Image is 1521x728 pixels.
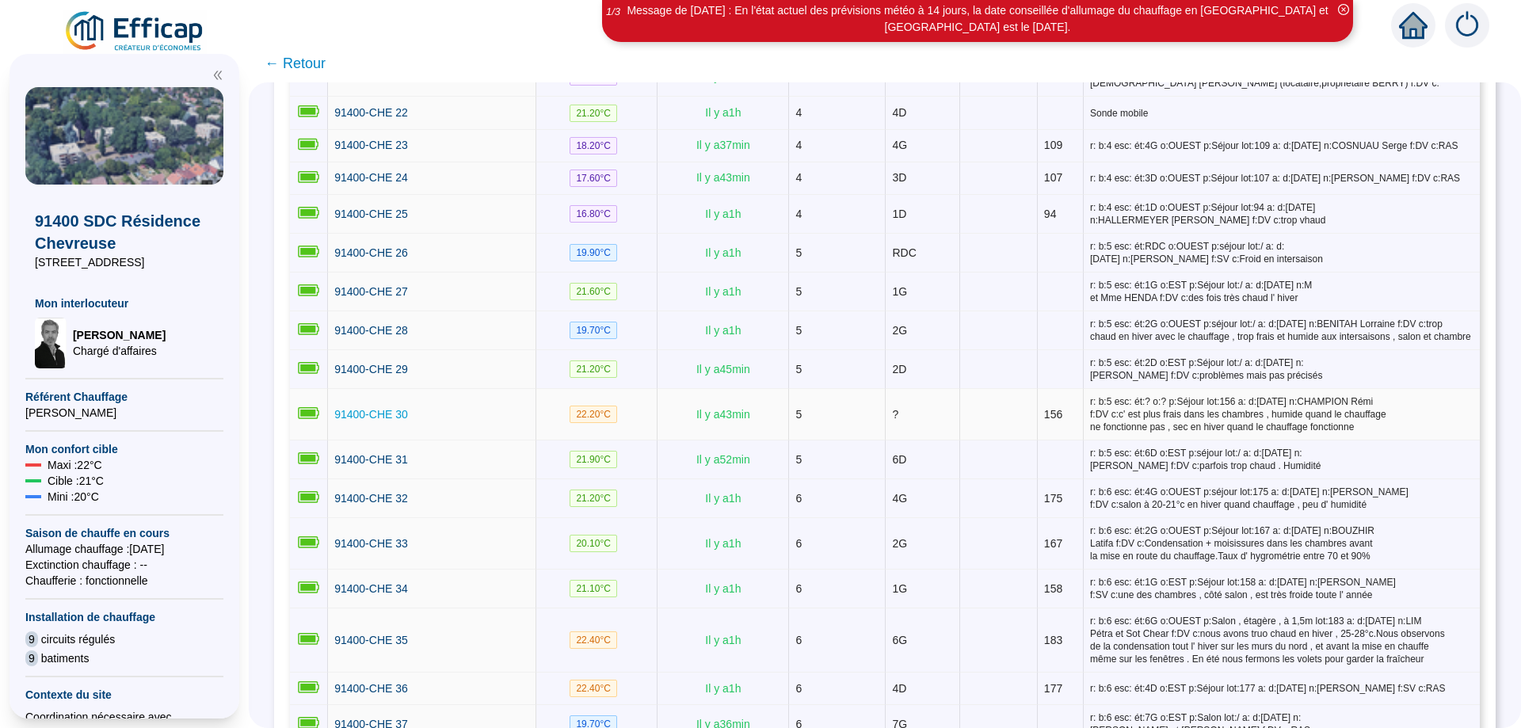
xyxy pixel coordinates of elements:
span: 4 [795,106,802,119]
span: 21.20 °C [570,490,617,507]
span: 94 [1044,208,1057,220]
span: Il y a 1 h [705,492,741,505]
span: 4G [892,139,907,151]
span: 4D [892,106,906,119]
span: Mon confort cible [25,441,223,457]
span: close-circle [1338,4,1349,15]
span: 91400-CHE 35 [334,634,408,646]
span: 5 [795,324,802,337]
i: 1 / 3 [606,6,620,17]
span: [STREET_ADDRESS] [35,254,214,270]
span: 21.10 °C [570,580,617,597]
span: 7D [892,71,906,83]
span: 183 [1044,634,1062,646]
span: 1G [892,285,907,298]
span: 6 [795,682,802,695]
span: r: b:4 esc: ét:4G o:OUEST p:Séjour lot:109 a: d:[DATE] n:COSNUAU Serge f:DV c:RAS [1090,139,1473,152]
span: Chaufferie : fonctionnelle [25,573,223,589]
span: 91400-CHE 30 [334,408,408,421]
span: 17.60 °C [570,170,617,187]
span: r: b:4 esc: ét:1D o:OUEST p:Séjour lot:94 a: d:[DATE] n:HALLERMEYER [PERSON_NAME] f:DV c:trop vhaud [1090,201,1473,227]
span: circuits régulés [41,631,115,647]
span: 91400-CHE 25 [334,208,408,220]
span: r: b:5 esc: ét:? o:? p:Séjour lot:156 a: d:[DATE] n:CHAMPION Rémi f:DV c:c' est plus frais dans l... [1090,395,1473,433]
span: r: b:6 esc: ét:6G o:OUEST p:Salon , étagère , à 1,5m lot:183 a: d:[DATE] n:LIM Pétra et Sot Chear... [1090,615,1473,665]
span: 1G [892,582,907,595]
span: 4D [892,682,906,695]
span: Il y a 1 h [705,634,741,646]
span: 21.20 °C [570,360,617,378]
span: r: b:5 esc: ét:1G o:EST p:Séjour lot:/ a: d:[DATE] n:M et Mme HENDA f:DV c:des fois très chaud l'... [1090,279,1473,304]
span: 6 [795,634,802,646]
span: 5 [795,363,802,375]
a: 91400-CHE 22 [334,105,408,121]
span: 4G [892,492,907,505]
span: 21.90 °C [570,451,617,468]
span: 156 [1044,408,1062,421]
span: Allumage chauffage : [DATE] [25,541,223,557]
span: 6G [892,634,907,646]
a: 91400-CHE 30 [334,406,408,423]
span: 91400-CHE 27 [334,285,408,298]
span: r: b:5 esc: ét:RDC o:OUEST p:séjour lot:/ a: d:[DATE] n:[PERSON_NAME] f:SV c:Froid en intersaison [1090,240,1473,265]
span: 91400-CHE 34 [334,582,408,595]
span: 21.20 °C [570,105,617,122]
a: 91400-CHE 29 [334,361,408,378]
a: 91400-CHE 23 [334,137,408,154]
span: 20.10 °C [570,535,617,552]
span: 91400-CHE 24 [334,171,408,184]
span: Il y a 1 h [705,537,741,550]
a: 91400-CHE 28 [334,322,408,339]
span: Mon interlocuteur [35,295,214,311]
span: 175 [1044,492,1062,505]
span: 9 [25,631,38,647]
span: 91400-CHE 31 [334,453,408,466]
span: Il y a 52 min [696,453,750,466]
span: 6 [795,582,802,595]
span: 107 [1044,171,1062,184]
span: 91400 SDC Résidence Chevreuse [35,210,214,254]
span: Il y a 1 h [705,246,741,259]
span: Contexte du site [25,687,223,703]
a: 91400-CHE 36 [334,680,408,697]
span: Il y a 1 h [705,71,741,83]
span: r: b:5 esc: ét:6D o:EST p:séjour lot:/ a: d:[DATE] n:[PERSON_NAME] f:DV c:parfois trop chaud . Hu... [1090,447,1473,472]
span: RDC [892,246,916,259]
span: 91400-CHE 21 [334,71,408,83]
span: Installation de chauffage [25,609,223,625]
span: Sonde mobile [1090,107,1473,120]
a: 91400-CHE 33 [334,536,408,552]
a: 91400-CHE 32 [334,490,408,507]
span: 91400-CHE 33 [334,537,408,550]
span: 4 [795,171,802,184]
span: r: b:6 esc: ét:1G o:EST p:Séjour lot:158 a: d:[DATE] n:[PERSON_NAME] f:SV c:une des chambres , cô... [1090,576,1473,601]
span: 2G [892,324,907,337]
span: 18.20 °C [570,137,617,154]
span: 2G [892,537,907,550]
span: 6 [795,492,802,505]
span: Il y a 1 h [705,682,741,695]
span: 158 [1044,582,1062,595]
span: Il y a 1 h [705,106,741,119]
span: Saison de chauffe en cours [25,525,223,541]
span: 2D [892,363,906,375]
a: 91400-CHE 34 [334,581,408,597]
div: Message de [DATE] : En l'état actuel des prévisions météo à 14 jours, la date conseillée d'alluma... [604,2,1351,36]
span: 22.20 °C [570,406,617,423]
span: 91400-CHE 23 [334,139,408,151]
span: ? [892,408,898,421]
span: Maxi : 22 °C [48,457,102,473]
span: r: b:6 esc: ét:4D o:EST p:Séjour lot:177 a: d:[DATE] n:[PERSON_NAME] f:SV c:RAS [1090,682,1473,695]
span: ← Retour [265,52,326,74]
span: 22.40 °C [570,680,617,697]
a: 91400-CHE 27 [334,284,408,300]
span: 16.80 °C [570,205,617,223]
span: Cible : 21 °C [48,473,104,489]
span: r: b:5 esc: ét:2G o:OUEST p:séjour lot:/ a: d:[DATE] n:BENITAH Lorraine f:DV c:trop chaud en hive... [1090,318,1473,343]
span: r: b:6 esc: ét:2G o:OUEST p:Séjour lot:167 a: d:[DATE] n:BOUZHIR Latifa f:DV c:Condensation + moi... [1090,524,1473,562]
span: 5 [795,285,802,298]
span: Il y a 1 h [705,208,741,220]
span: Mini : 20 °C [48,489,99,505]
span: 91400-CHE 28 [334,324,408,337]
span: Il y a 43 min [696,408,750,421]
